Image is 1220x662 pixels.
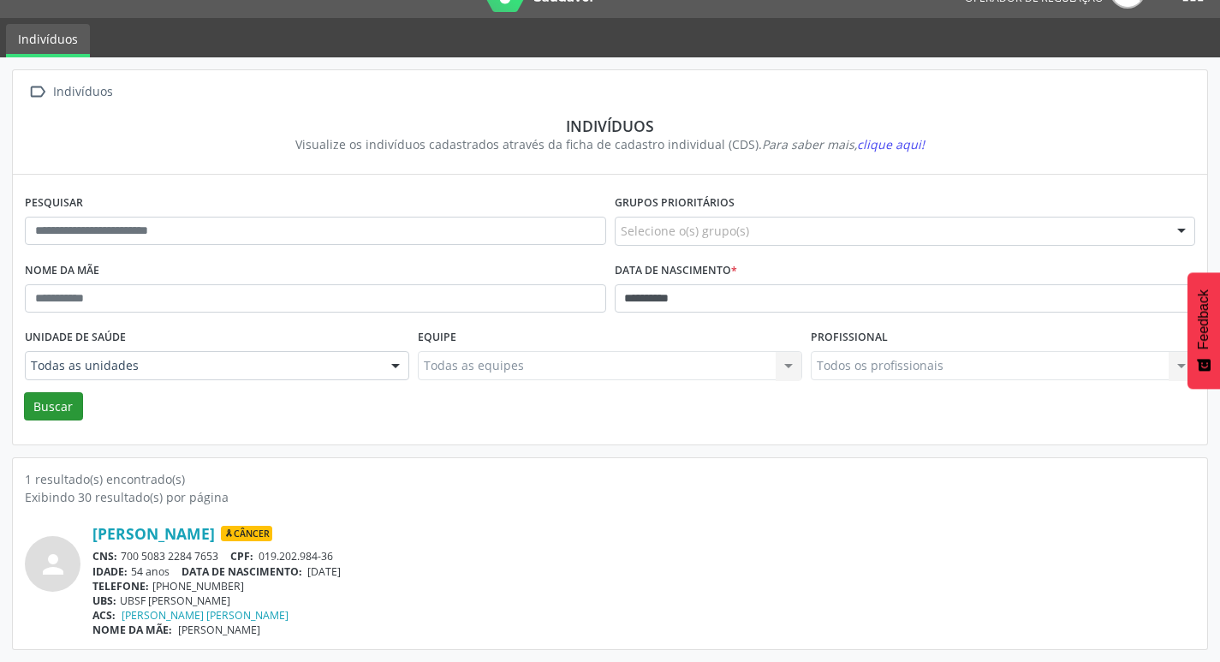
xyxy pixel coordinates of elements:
label: Nome da mãe [25,258,99,284]
i:  [25,80,50,104]
label: Equipe [418,325,456,351]
label: Data de nascimento [615,258,737,284]
div: 1 resultado(s) encontrado(s) [25,470,1195,488]
div: 54 anos [92,564,1195,579]
div: UBSF [PERSON_NAME] [92,593,1195,608]
button: Buscar [24,392,83,421]
span: NOME DA MÃE: [92,623,172,637]
span: DATA DE NASCIMENTO: [182,564,302,579]
div: 700 5083 2284 7653 [92,549,1195,564]
span: UBS: [92,593,116,608]
span: ACS: [92,608,116,623]
label: Pesquisar [25,190,83,217]
a:  Indivíduos [25,80,116,104]
div: Exibindo 30 resultado(s) por página [25,488,1195,506]
label: Grupos prioritários [615,190,735,217]
i: person [38,549,68,580]
span: TELEFONE: [92,579,149,593]
span: 019.202.984-36 [259,549,333,564]
a: [PERSON_NAME] [PERSON_NAME] [122,608,289,623]
span: IDADE: [92,564,128,579]
a: [PERSON_NAME] [92,524,215,543]
span: clique aqui! [857,136,925,152]
button: Feedback - Mostrar pesquisa [1187,272,1220,389]
span: Feedback [1196,289,1211,349]
label: Unidade de saúde [25,325,126,351]
span: CPF: [230,549,253,564]
span: Selecione o(s) grupo(s) [621,222,749,240]
span: [PERSON_NAME] [178,623,260,637]
div: Visualize os indivíduos cadastrados através da ficha de cadastro individual (CDS). [37,135,1183,153]
a: Indivíduos [6,24,90,57]
label: Profissional [811,325,888,351]
span: Todas as unidades [31,357,374,374]
span: [DATE] [307,564,341,579]
span: CNS: [92,549,117,564]
div: [PHONE_NUMBER] [92,579,1195,593]
span: Câncer [221,526,272,541]
div: Indivíduos [37,116,1183,135]
div: Indivíduos [50,80,116,104]
i: Para saber mais, [762,136,925,152]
